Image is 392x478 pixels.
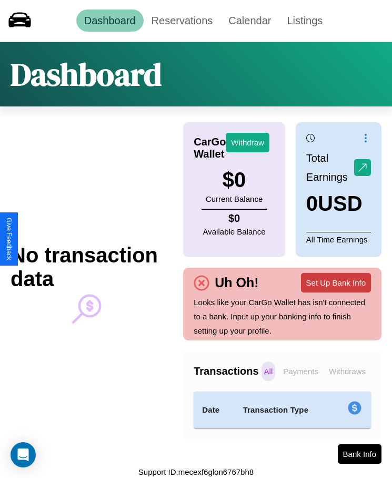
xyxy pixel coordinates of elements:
[76,9,144,32] a: Dashboard
[220,9,279,32] a: Calendar
[301,273,371,292] button: Set Up Bank Info
[202,404,226,416] h4: Date
[262,362,276,381] p: All
[280,362,321,381] p: Payments
[11,243,162,291] h2: No transaction data
[279,9,330,32] a: Listings
[194,365,258,377] h4: Transactions
[206,168,263,192] h3: $ 0
[338,444,381,464] button: Bank Info
[144,9,221,32] a: Reservations
[194,136,226,160] h4: CarGo Wallet
[5,218,13,260] div: Give Feedback
[326,362,368,381] p: Withdraws
[194,295,371,338] p: Looks like your CarGo Wallet has isn't connected to a bank. Input up your banking info to finish ...
[209,275,264,290] h4: Uh Oh!
[306,149,354,187] p: Total Earnings
[306,232,371,247] p: All Time Earnings
[11,53,162,96] h1: Dashboard
[206,192,263,206] p: Current Balance
[194,392,371,428] table: simple table
[226,133,269,152] button: Withdraw
[203,225,266,239] p: Available Balance
[243,404,324,416] h4: Transaction Type
[306,192,371,216] h3: 0 USD
[11,442,36,467] div: Open Intercom Messenger
[203,212,266,225] h4: $ 0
